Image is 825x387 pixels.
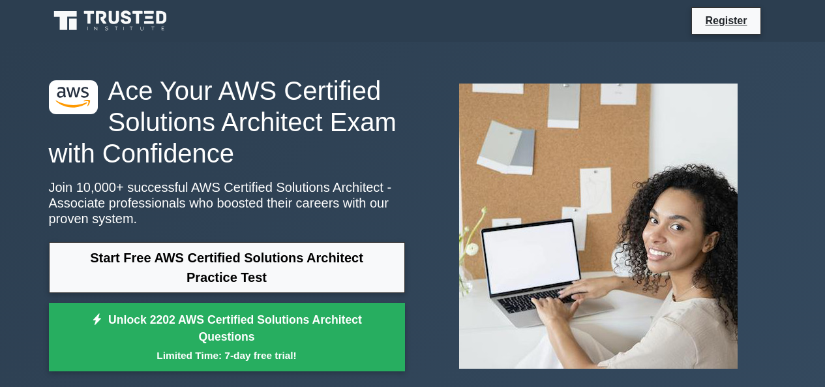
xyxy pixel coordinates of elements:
[49,179,405,226] p: Join 10,000+ successful AWS Certified Solutions Architect - Associate professionals who boosted t...
[49,75,405,169] h1: Ace Your AWS Certified Solutions Architect Exam with Confidence
[697,12,755,29] a: Register
[49,303,405,372] a: Unlock 2202 AWS Certified Solutions Architect QuestionsLimited Time: 7-day free trial!
[65,348,389,363] small: Limited Time: 7-day free trial!
[49,242,405,293] a: Start Free AWS Certified Solutions Architect Practice Test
